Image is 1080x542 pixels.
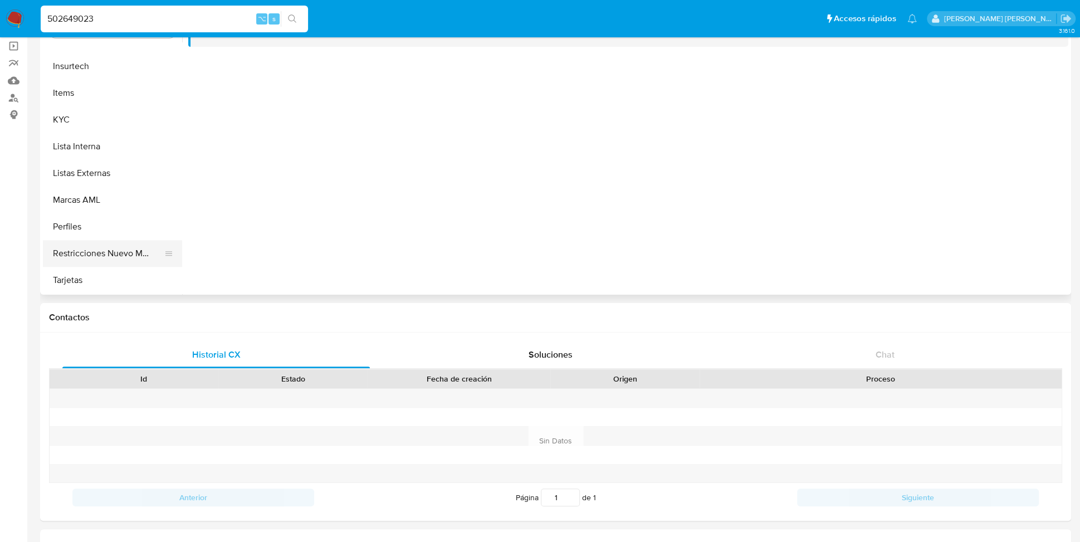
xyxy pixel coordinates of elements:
[558,373,692,384] div: Origen
[1060,13,1072,25] a: Salir
[226,373,360,384] div: Estado
[43,53,182,80] button: Insurtech
[257,13,266,24] span: ⌥
[192,348,241,361] span: Historial CX
[43,187,182,213] button: Marcas AML
[41,12,308,26] input: Buscar usuario o caso...
[516,489,596,506] span: Página de
[272,13,276,24] span: s
[834,13,896,25] span: Accesos rápidos
[43,80,182,106] button: Items
[72,489,314,506] button: Anterior
[77,373,211,384] div: Id
[43,106,182,133] button: KYC
[593,492,596,503] span: 1
[43,160,182,187] button: Listas Externas
[707,373,1054,384] div: Proceso
[1058,26,1074,35] span: 3.161.0
[43,240,173,267] button: Restricciones Nuevo Mundo
[944,13,1057,24] p: rene.vale@mercadolibre.com
[876,348,895,361] span: Chat
[907,14,917,23] a: Notificaciones
[797,489,1039,506] button: Siguiente
[43,133,182,160] button: Lista Interna
[43,213,182,240] button: Perfiles
[49,312,1062,323] h1: Contactos
[529,348,573,361] span: Soluciones
[375,373,543,384] div: Fecha de creación
[43,267,182,294] button: Tarjetas
[281,11,304,27] button: search-icon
